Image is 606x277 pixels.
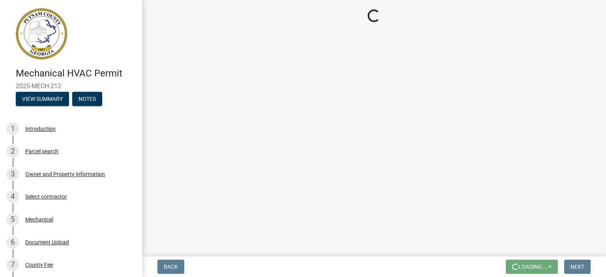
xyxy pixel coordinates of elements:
div: 5 [6,213,19,226]
button: Back [157,260,184,274]
span: Next [570,264,584,270]
div: 1 [6,123,19,135]
div: Introduction [25,126,56,132]
h4: Mechanical HVAC Permit [16,68,136,79]
div: Mechanical [25,217,53,222]
wm-modal-confirm: Summary [16,96,69,102]
button: Next [564,260,591,274]
div: Parcel search [25,149,58,154]
div: 3 [6,168,19,180]
div: Document Upload [25,240,69,245]
div: Select contractor [25,194,67,199]
wm-modal-confirm: Notes [72,96,102,102]
div: 7 [6,258,19,271]
button: View Summary [16,92,69,106]
div: 2 [6,145,19,158]
div: 4 [6,190,19,203]
span: Loading... [518,264,547,270]
div: 6 [6,236,19,249]
div: County Fee [25,262,53,268]
button: Loading... [506,260,558,274]
button: Notes [72,92,102,106]
span: 2025-MECH-212 [16,82,126,90]
div: Owner and Property Information [25,171,105,177]
img: Putnam County, Georgia [16,8,67,59]
span: Back [164,264,178,270]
